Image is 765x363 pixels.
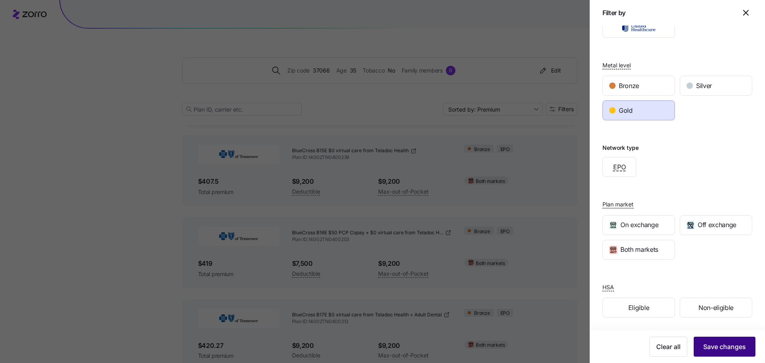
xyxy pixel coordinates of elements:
span: Clear all [656,342,681,351]
button: Save changes [694,337,755,357]
span: Save changes [703,342,746,351]
span: Silver [696,81,712,91]
span: Plan market [602,200,634,208]
div: Network type [602,143,639,152]
span: EPO [613,162,626,172]
span: Gold [619,106,633,116]
span: Both markets [620,245,658,255]
button: Clear all [649,337,687,357]
span: HSA [602,283,614,291]
img: UnitedHealthcare [610,20,668,36]
span: Off exchange [698,220,736,230]
span: Bronze [619,81,639,91]
span: Eligible [628,303,649,313]
h1: Filter by [602,9,733,17]
span: On exchange [620,220,658,230]
span: Non-eligible [698,303,734,313]
span: Metal level [602,61,631,69]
